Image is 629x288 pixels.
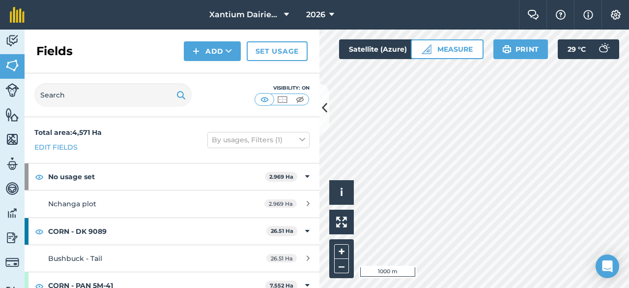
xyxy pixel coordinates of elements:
[610,10,622,20] img: A cog icon
[334,244,349,259] button: +
[48,199,96,208] span: Nchanga plot
[25,245,319,272] a: Bushbuck - Tail26.51 Ha
[48,163,265,190] strong: No usage set
[5,33,19,48] img: svg+xml;base64,PD94bWwgdmVyc2lvbj0iMS4wIiBlbmNvZGluZz0idXRmLTgiPz4KPCEtLSBHZW5lcmF0b3I6IEFkb2JlIE...
[329,180,354,205] button: i
[5,230,19,245] img: svg+xml;base64,PD94bWwgdmVyc2lvbj0iMS4wIiBlbmNvZGluZz0idXRmLTgiPz4KPCEtLSBHZW5lcmF0b3I6IEFkb2JlIE...
[340,186,343,198] span: i
[334,259,349,273] button: –
[34,83,192,107] input: Search
[271,227,293,234] strong: 26.51 Ha
[184,41,241,61] button: Add
[527,10,539,20] img: Two speech bubbles overlapping with the left bubble in the forefront
[568,39,586,59] span: 29 ° C
[339,39,433,59] button: Satellite (Azure)
[35,171,44,183] img: svg+xml;base64,PHN2ZyB4bWxucz0iaHR0cDovL3d3dy53My5vcmcvMjAwMC9zdmciIHdpZHRoPSIxOCIgaGVpZ2h0PSIyNC...
[247,41,308,61] a: Set usage
[583,9,593,21] img: svg+xml;base64,PHN2ZyB4bWxucz0iaHR0cDovL3d3dy53My5vcmcvMjAwMC9zdmciIHdpZHRoPSIxNyIgaGVpZ2h0PSIxNy...
[5,107,19,122] img: svg+xml;base64,PHN2ZyB4bWxucz0iaHR0cDovL3d3dy53My5vcmcvMjAwMC9zdmciIHdpZHRoPSI1NiIgaGVpZ2h0PSI2MC...
[10,7,25,23] img: fieldmargin Logo
[176,89,186,101] img: svg+xml;base64,PHN2ZyB4bWxucz0iaHR0cDovL3d3dy53My5vcmcvMjAwMC9zdmciIHdpZHRoPSIxOSIgaGVpZ2h0PSIyNC...
[269,173,293,180] strong: 2.969 Ha
[48,254,102,263] span: Bushbuck - Tail
[25,218,319,245] div: CORN - DK 908926.51 Ha
[502,43,512,55] img: svg+xml;base64,PHN2ZyB4bWxucz0iaHR0cDovL3d3dy53My5vcmcvMjAwMC9zdmciIHdpZHRoPSIxOSIgaGVpZ2h0PSIyNC...
[266,254,297,262] span: 26.51 Ha
[34,128,102,137] strong: Total area : 4,571 Ha
[5,58,19,73] img: svg+xml;base64,PHN2ZyB4bWxucz0iaHR0cDovL3d3dy53My5vcmcvMjAwMC9zdmciIHdpZHRoPSI1NiIgaGVpZ2h0PSI2MC...
[306,9,325,21] span: 2026
[493,39,548,59] button: Print
[207,132,310,148] button: By usages, Filters (1)
[5,256,19,269] img: svg+xml;base64,PD94bWwgdmVyc2lvbj0iMS4wIiBlbmNvZGluZz0idXRmLTgiPz4KPCEtLSBHZW5lcmF0b3I6IEFkb2JlIE...
[35,225,44,237] img: svg+xml;base64,PHN2ZyB4bWxucz0iaHR0cDovL3d3dy53My5vcmcvMjAwMC9zdmciIHdpZHRoPSIxOCIgaGVpZ2h0PSIyNC...
[25,191,319,217] a: Nchanga plot2.969 Ha
[258,95,271,104] img: svg+xml;base64,PHN2ZyB4bWxucz0iaHR0cDovL3d3dy53My5vcmcvMjAwMC9zdmciIHdpZHRoPSI1MCIgaGVpZ2h0PSI0MC...
[25,163,319,190] div: No usage set2.969 Ha
[34,142,78,153] a: Edit fields
[5,83,19,97] img: svg+xml;base64,PD94bWwgdmVyc2lvbj0iMS4wIiBlbmNvZGluZz0idXRmLTgiPz4KPCEtLSBHZW5lcmF0b3I6IEFkb2JlIE...
[422,44,431,54] img: Ruler icon
[596,255,619,278] div: Open Intercom Messenger
[5,132,19,147] img: svg+xml;base64,PHN2ZyB4bWxucz0iaHR0cDovL3d3dy53My5vcmcvMjAwMC9zdmciIHdpZHRoPSI1NiIgaGVpZ2h0PSI2MC...
[555,10,567,20] img: A question mark icon
[276,95,288,104] img: svg+xml;base64,PHN2ZyB4bWxucz0iaHR0cDovL3d3dy53My5vcmcvMjAwMC9zdmciIHdpZHRoPSI1MCIgaGVpZ2h0PSI0MC...
[209,9,280,21] span: Xantium Dairies [GEOGRAPHIC_DATA]
[558,39,619,59] button: 29 °C
[36,43,73,59] h2: Fields
[193,45,200,57] img: svg+xml;base64,PHN2ZyB4bWxucz0iaHR0cDovL3d3dy53My5vcmcvMjAwMC9zdmciIHdpZHRoPSIxNCIgaGVpZ2h0PSIyNC...
[5,157,19,171] img: svg+xml;base64,PD94bWwgdmVyc2lvbj0iMS4wIiBlbmNvZGluZz0idXRmLTgiPz4KPCEtLSBHZW5lcmF0b3I6IEFkb2JlIE...
[5,181,19,196] img: svg+xml;base64,PD94bWwgdmVyc2lvbj0iMS4wIiBlbmNvZGluZz0idXRmLTgiPz4KPCEtLSBHZW5lcmF0b3I6IEFkb2JlIE...
[411,39,484,59] button: Measure
[5,206,19,221] img: svg+xml;base64,PD94bWwgdmVyc2lvbj0iMS4wIiBlbmNvZGluZz0idXRmLTgiPz4KPCEtLSBHZW5lcmF0b3I6IEFkb2JlIE...
[336,217,347,227] img: Four arrows, one pointing top left, one top right, one bottom right and the last bottom left
[48,218,266,245] strong: CORN - DK 9089
[594,39,613,59] img: svg+xml;base64,PD94bWwgdmVyc2lvbj0iMS4wIiBlbmNvZGluZz0idXRmLTgiPz4KPCEtLSBHZW5lcmF0b3I6IEFkb2JlIE...
[264,199,297,208] span: 2.969 Ha
[255,84,310,92] div: Visibility: On
[294,95,306,104] img: svg+xml;base64,PHN2ZyB4bWxucz0iaHR0cDovL3d3dy53My5vcmcvMjAwMC9zdmciIHdpZHRoPSI1MCIgaGVpZ2h0PSI0MC...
